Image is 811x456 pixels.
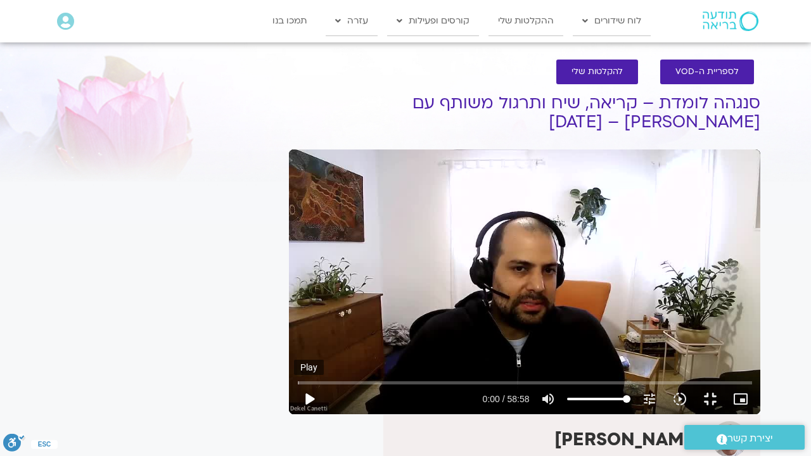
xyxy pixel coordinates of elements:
[289,94,760,132] h1: סנגהה לומדת – קריאה, שיח ותרגול משותף עם [PERSON_NAME] – [DATE]
[263,6,316,35] a: תמכו בנו
[326,6,378,35] a: עזרה
[573,6,651,35] a: לוח שידורים
[660,60,754,84] a: לספריית ה-VOD
[572,67,623,77] span: להקלטות שלי
[684,425,805,450] a: יצירת קשר
[387,6,479,35] a: קורסים ופעילות
[554,427,702,452] strong: [PERSON_NAME]
[675,67,739,77] span: לספריית ה-VOD
[727,430,773,447] span: יצירת קשר
[489,6,563,35] a: ההקלטות שלי
[556,60,638,84] a: להקלטות שלי
[703,11,758,30] img: תודעה בריאה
